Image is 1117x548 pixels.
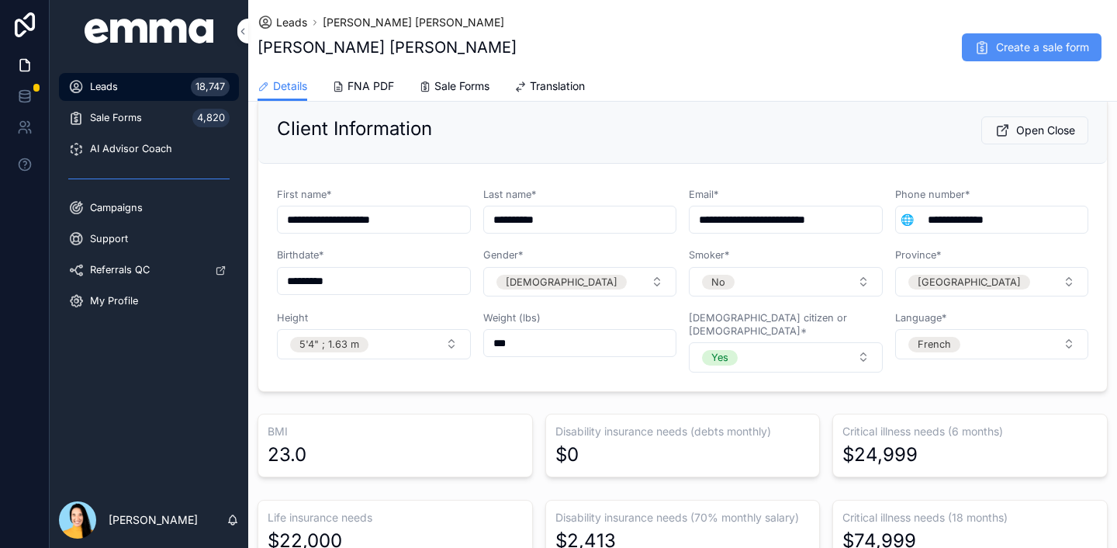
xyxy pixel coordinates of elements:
button: Select Button [689,267,883,297]
div: $0 [555,442,579,467]
button: Select Button [895,267,1089,297]
span: Language* [895,312,946,324]
a: FNA PDF [332,72,394,103]
h3: Disability insurance needs (70% monthly salary) [555,510,811,525]
span: Create a sale form [996,40,1089,55]
button: Select Button [895,329,1089,359]
div: [DEMOGRAPHIC_DATA] [506,275,617,290]
span: Gender* [483,249,523,261]
div: 23.0 [268,442,306,467]
a: AI Advisor Coach [59,135,239,163]
span: Details [273,78,307,94]
span: Email* [689,189,718,200]
h3: Disability insurance needs (debts monthly) [555,424,811,439]
div: French [918,337,951,352]
span: Sale Forms [90,111,142,124]
span: Province* [895,249,941,261]
span: Leads [90,80,118,93]
span: Weight (lbs) [483,312,541,324]
div: scrollable content [50,62,248,335]
button: Select Button [277,329,471,359]
span: Referrals QC [90,263,150,276]
p: [PERSON_NAME] [109,512,198,528]
a: Support [59,225,239,253]
a: Details [258,72,307,102]
button: Create a sale form [962,33,1101,61]
h3: Critical illness needs (6 months) [842,424,1098,439]
span: Last name* [483,189,536,200]
span: Smoker* [689,249,729,261]
span: Leads [276,15,307,30]
div: 4,820 [192,109,230,127]
div: Yes [711,350,728,365]
a: Leads18,747 [59,73,239,101]
a: My Profile [59,287,239,315]
img: App logo [85,19,214,43]
h1: [PERSON_NAME] [PERSON_NAME] [258,36,517,58]
div: $24,999 [842,442,918,467]
span: Translation [530,78,585,94]
h3: BMI [268,424,523,439]
span: AI Advisor Coach [90,142,172,155]
div: [GEOGRAPHIC_DATA] [918,275,1021,290]
span: [DEMOGRAPHIC_DATA] citizen or [DEMOGRAPHIC_DATA]* [689,312,847,337]
span: 🌐 [901,212,914,227]
span: First name* [277,189,331,200]
a: [PERSON_NAME] [PERSON_NAME] [323,15,504,30]
h3: Life insurance needs [268,510,523,525]
span: Support [90,232,128,245]
a: Translation [514,72,585,103]
button: Select Button [689,342,883,372]
a: Campaigns [59,194,239,222]
a: Sale Forms [419,72,489,103]
h3: Critical illness needs (18 months) [842,510,1098,525]
button: Select Button [483,267,677,297]
button: Open Close [981,116,1088,144]
button: Select Button [896,206,918,234]
span: Height [277,312,308,324]
span: Open Close [1016,123,1075,138]
span: My Profile [90,294,138,307]
a: Referrals QC [59,256,239,284]
div: 5'4" ; 1.63 m [299,337,359,352]
span: Sale Forms [434,78,489,94]
span: Birthdate* [277,249,323,261]
span: FNA PDF [348,78,394,94]
div: 18,747 [191,78,230,96]
a: Sale Forms4,820 [59,104,239,132]
h2: Client Information [277,116,432,141]
a: Leads [258,15,307,30]
span: Phone number* [895,189,970,200]
span: Campaigns [90,201,143,214]
div: No [711,275,725,290]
